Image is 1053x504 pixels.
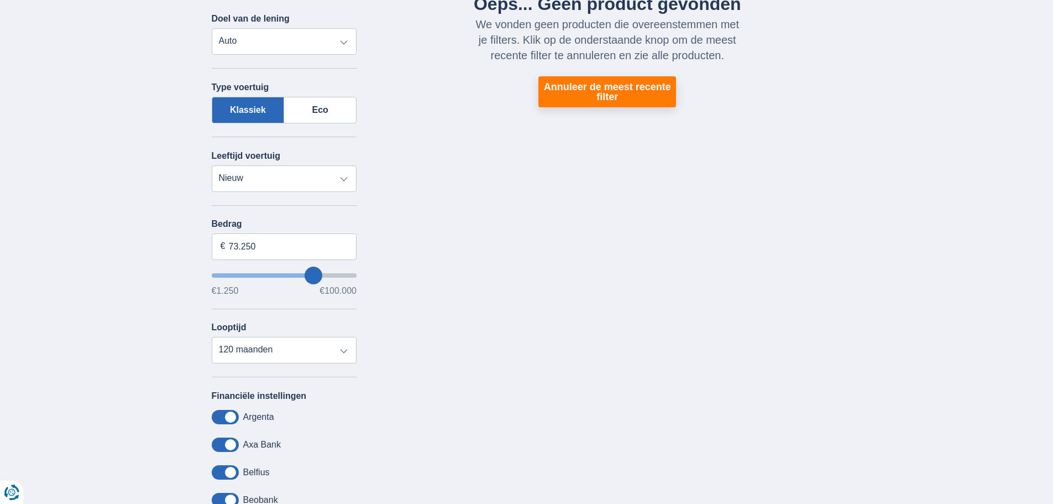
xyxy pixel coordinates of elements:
span: € [221,240,226,253]
label: Looptijd [212,323,247,332]
input: wantToBorrow [212,273,357,278]
label: Belfius [243,467,270,477]
label: Bedrag [212,219,357,229]
div: We vonden geen producten die overeenstemmen met je filters. Klik op de onderstaande knop om de me... [473,17,742,63]
span: €1.250 [212,287,239,295]
label: Argenta [243,412,274,422]
label: Doel van de lening [212,14,290,24]
label: Leeftijd voertuig [212,151,280,161]
label: Type voertuig [212,82,269,92]
label: Eco [284,97,357,123]
label: Financiële instellingen [212,391,307,401]
label: Klassiek [212,97,285,123]
label: Axa Bank [243,440,281,450]
span: €100.000 [319,287,357,295]
button: Annuleer de meest recente filter [538,76,676,107]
